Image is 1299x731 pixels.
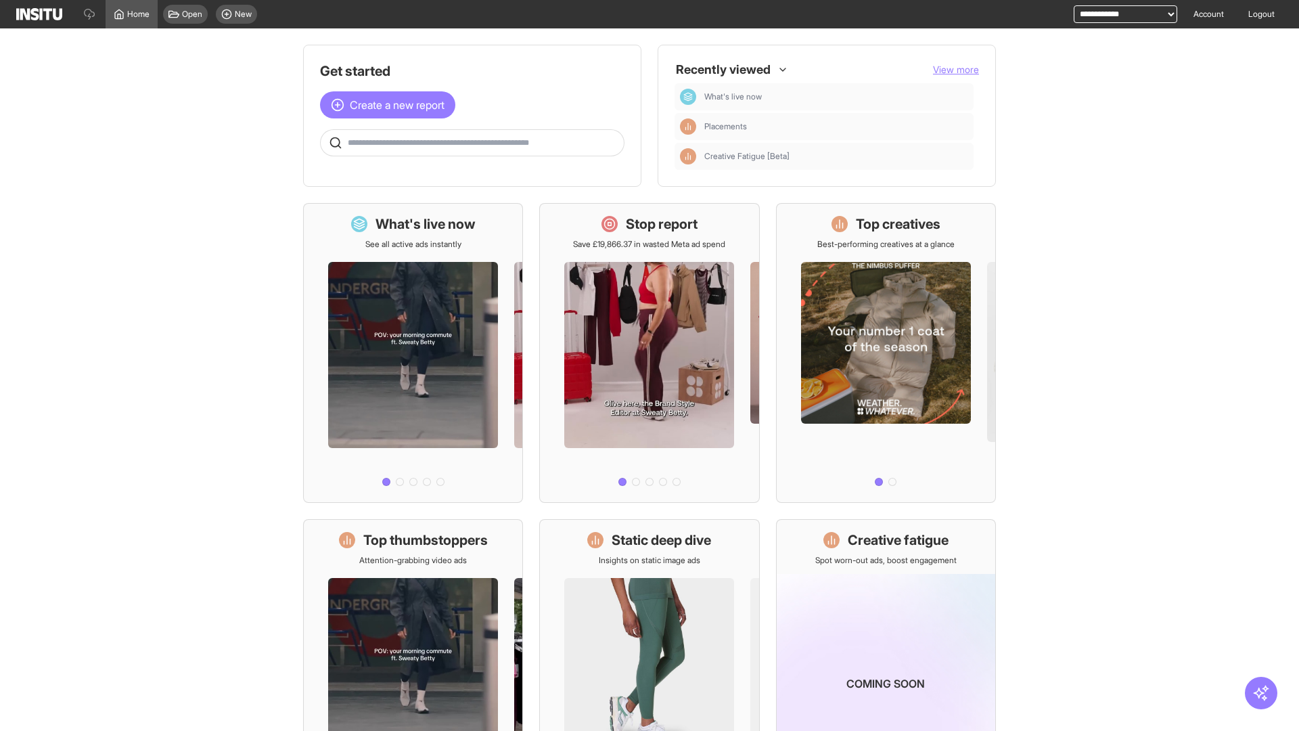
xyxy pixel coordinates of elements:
[704,151,968,162] span: Creative Fatigue [Beta]
[856,215,940,234] h1: Top creatives
[127,9,150,20] span: Home
[704,121,968,132] span: Placements
[16,8,62,20] img: Logo
[375,215,476,234] h1: What's live now
[599,555,700,566] p: Insights on static image ads
[933,63,979,76] button: View more
[363,531,488,550] h1: Top thumbstoppers
[704,121,747,132] span: Placements
[182,9,202,20] span: Open
[680,148,696,164] div: Insights
[612,531,711,550] h1: Static deep dive
[817,239,955,250] p: Best-performing creatives at a glance
[320,62,624,81] h1: Get started
[235,9,252,20] span: New
[776,203,996,503] a: Top creativesBest-performing creatives at a glance
[350,97,445,113] span: Create a new report
[933,64,979,75] span: View more
[680,118,696,135] div: Insights
[626,215,698,234] h1: Stop report
[704,91,762,102] span: What's live now
[704,151,790,162] span: Creative Fatigue [Beta]
[573,239,725,250] p: Save £19,866.37 in wasted Meta ad spend
[680,89,696,105] div: Dashboard
[303,203,523,503] a: What's live nowSee all active ads instantly
[704,91,968,102] span: What's live now
[320,91,455,118] button: Create a new report
[359,555,467,566] p: Attention-grabbing video ads
[539,203,759,503] a: Stop reportSave £19,866.37 in wasted Meta ad spend
[365,239,461,250] p: See all active ads instantly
